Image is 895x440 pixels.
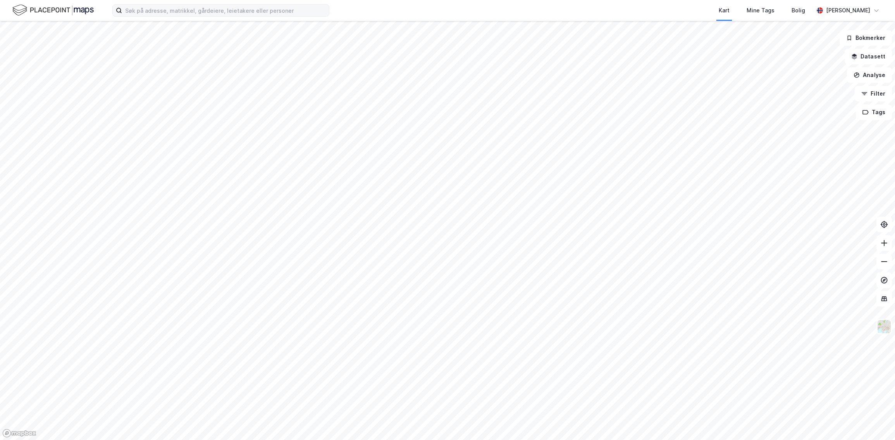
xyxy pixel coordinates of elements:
[856,403,895,440] iframe: Chat Widget
[122,5,329,16] input: Søk på adresse, matrikkel, gårdeiere, leietakere eller personer
[12,3,94,17] img: logo.f888ab2527a4732fd821a326f86c7f29.svg
[719,6,730,15] div: Kart
[792,6,805,15] div: Bolig
[747,6,775,15] div: Mine Tags
[826,6,870,15] div: [PERSON_NAME]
